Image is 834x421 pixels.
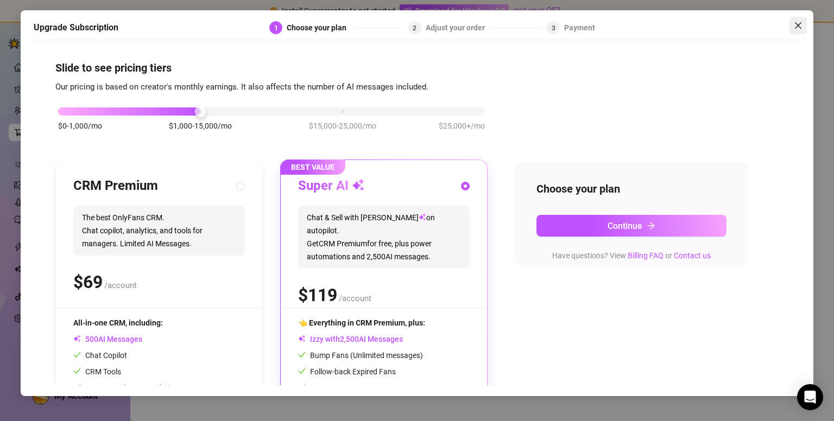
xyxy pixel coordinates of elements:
[104,280,137,290] span: /account
[298,177,365,195] h3: Super AI
[73,351,81,359] span: check
[169,120,232,132] span: $1,000-15,000/mo
[298,351,306,359] span: check
[73,367,121,376] span: CRM Tools
[536,215,726,237] button: Continuearrow-right
[789,17,807,34] button: Close
[73,335,142,343] span: AI Messages
[73,384,81,391] span: check
[274,24,278,32] span: 1
[628,251,664,260] a: Billing FAQ
[439,120,485,132] span: $25,000+/mo
[55,82,428,92] span: Our pricing is based on creator's monthly earnings. It also affects the number of AI messages inc...
[536,181,726,196] h4: Choose your plan
[426,21,491,34] div: Adjust your order
[73,367,81,375] span: check
[73,351,127,360] span: Chat Copilot
[298,384,382,392] span: Super Mass Message
[552,251,711,260] span: Have questions? View or
[608,221,642,231] span: Continue
[298,206,470,269] span: Chat & Sell with [PERSON_NAME] on autopilot. Get CRM Premium for free, plus power automations and...
[298,367,396,376] span: Follow-back Expired Fans
[298,351,423,360] span: Bump Fans (Unlimited messages)
[58,120,102,132] span: $0-1,000/mo
[789,21,807,30] span: Close
[287,21,353,34] div: Choose your plan
[73,272,103,292] span: $
[298,367,306,375] span: check
[73,384,177,392] span: Creator & Chatter Analytics
[647,221,655,230] span: arrow-right
[298,384,306,391] span: check
[73,318,163,327] span: All-in-one CRM, including:
[298,335,403,343] span: Izzy with AI Messages
[797,384,823,410] div: Open Intercom Messenger
[309,120,376,132] span: $15,000-25,000/mo
[34,21,118,34] h5: Upgrade Subscription
[413,24,416,32] span: 2
[55,60,778,75] h4: Slide to see pricing tiers
[73,206,245,256] span: The best OnlyFans CRM. Chat copilot, analytics, and tools for managers. Limited AI Messages.
[298,318,425,327] span: 👈 Everything in CRM Premium, plus:
[298,285,337,305] span: $
[674,251,711,260] a: Contact us
[339,294,371,303] span: /account
[564,21,595,34] div: Payment
[552,24,555,32] span: 3
[280,160,345,175] span: BEST VALUE
[794,21,803,30] span: close
[73,177,158,195] h3: CRM Premium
